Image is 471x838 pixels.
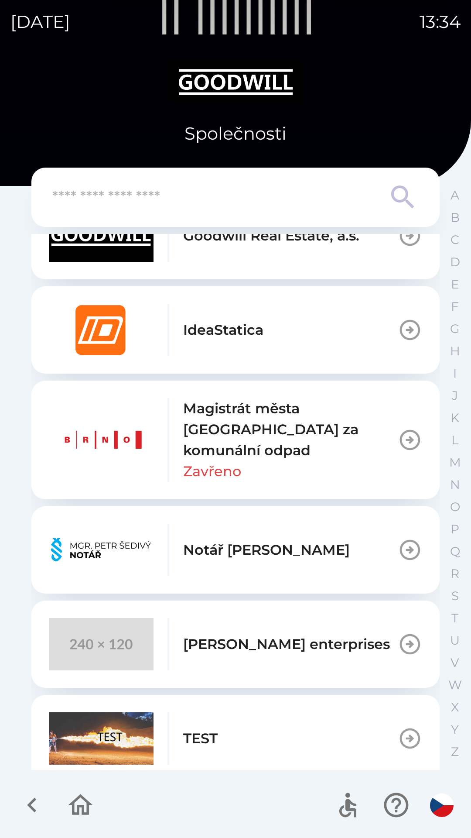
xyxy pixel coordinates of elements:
[183,728,218,749] p: TEST
[451,611,458,626] p: T
[183,461,241,482] p: Zavřeno
[31,695,440,782] button: TEST
[444,340,466,362] button: H
[430,793,454,817] img: cs flag
[453,366,457,381] p: I
[444,385,466,407] button: J
[451,410,459,426] p: K
[451,232,459,247] p: C
[444,184,466,206] button: A
[444,652,466,674] button: V
[449,455,461,470] p: M
[451,188,459,203] p: A
[444,696,466,718] button: X
[451,722,459,737] p: Y
[448,677,462,693] p: W
[444,429,466,451] button: L
[183,634,390,655] p: [PERSON_NAME] enterprises
[444,474,466,496] button: N
[452,388,458,403] p: J
[444,629,466,652] button: U
[49,524,154,576] img: dcff585b-766b-479b-bc2a-fbfd678d404d.png
[444,718,466,741] button: Y
[444,607,466,629] button: T
[451,433,458,448] p: L
[444,273,466,295] button: E
[444,362,466,385] button: I
[444,229,466,251] button: C
[451,566,459,581] p: R
[31,381,440,499] button: Magistrát města [GEOGRAPHIC_DATA] za komunální odpadZavřeno
[444,295,466,318] button: F
[451,588,459,604] p: S
[450,254,460,270] p: D
[183,539,350,560] p: Notář [PERSON_NAME]
[450,633,460,648] p: U
[31,601,440,688] button: [PERSON_NAME] enterprises
[49,304,154,356] img: 17b21cc1-8296-46df-aa36-40924f947bb4.png
[451,277,459,292] p: E
[450,321,460,337] p: G
[444,407,466,429] button: K
[451,655,459,670] p: V
[444,585,466,607] button: S
[451,744,459,759] p: Z
[49,209,154,262] img: c2237a79-3e6a-474e-89a9-9d8305c11b67.png
[451,210,460,225] p: B
[444,496,466,518] button: O
[444,251,466,273] button: D
[184,120,287,147] p: Společnosti
[31,61,440,103] img: Logo
[420,9,461,35] p: 13:34
[451,522,459,537] p: P
[444,451,466,474] button: M
[450,343,460,359] p: H
[10,9,70,35] p: [DATE]
[444,563,466,585] button: R
[451,700,459,715] p: X
[451,299,459,314] p: F
[444,318,466,340] button: G
[450,499,460,515] p: O
[183,225,359,246] p: Goodwill Real Estate, a.s.
[444,741,466,763] button: Z
[49,618,154,670] img: 240x120
[31,506,440,594] button: Notář [PERSON_NAME]
[444,518,466,540] button: P
[183,319,263,340] p: IdeaStatica
[444,540,466,563] button: Q
[49,414,154,466] img: 781167fb-a683-4a2d-af59-44c794f75870.png
[183,398,398,461] p: Magistrát města [GEOGRAPHIC_DATA] za komunální odpad
[31,192,440,279] button: Goodwill Real Estate, a.s.
[450,477,460,492] p: N
[31,286,440,374] button: IdeaStatica
[49,712,154,765] img: 5853dd8c-f81c-45a7-a19c-804af26430f2.png
[444,206,466,229] button: B
[450,544,460,559] p: Q
[444,674,466,696] button: W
